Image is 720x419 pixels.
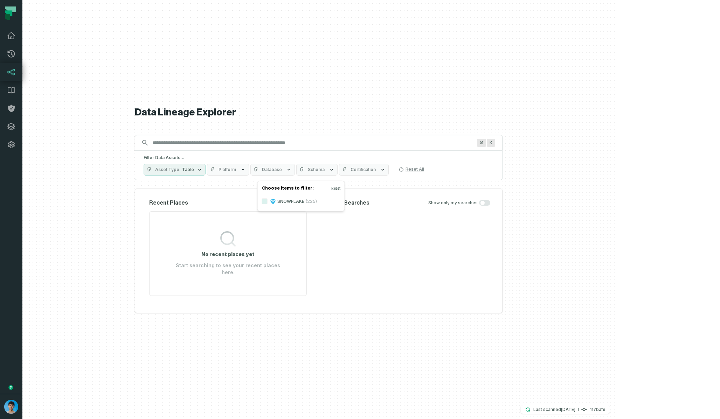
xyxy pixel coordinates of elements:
span: Press ⌘ + K to focus the search bar [487,139,495,147]
img: avatar of Omri Ildis [4,400,18,414]
label: SNOWFLAKE [258,194,345,208]
button: Reset [331,185,340,191]
h4: Choose items to filter: [258,184,345,194]
p: Last scanned [533,406,575,413]
h1: Data Lineage Explorer [135,106,503,119]
h4: 117bafe [590,407,605,412]
span: Press ⌘ + K to focus the search bar [477,139,486,147]
relative-time: Sep 29, 2025, 11:55 PM GMT+3 [561,407,575,412]
div: Tooltip anchor [8,384,14,391]
button: Last scanned[DATE] 11:55:03 PM117bafe [521,405,610,414]
button: SNOWFLAKE(225) [262,199,268,204]
span: (225) [306,199,317,204]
